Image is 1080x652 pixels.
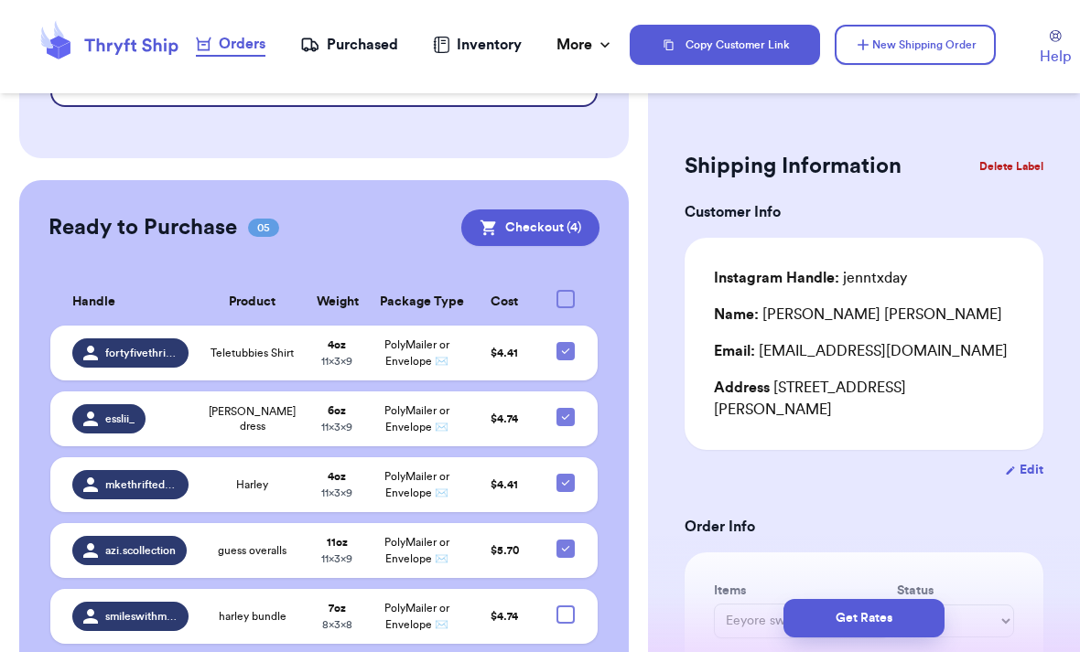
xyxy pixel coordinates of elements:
[384,339,449,367] span: PolyMailer or Envelope ✉️
[105,412,135,426] span: esslii_
[321,422,352,433] span: 11 x 3 x 9
[105,346,177,360] span: fortyfivethrifts
[835,25,996,65] button: New Shipping Order
[630,25,820,65] button: Copy Customer Link
[384,405,449,433] span: PolyMailer or Envelope ✉️
[465,279,545,326] th: Cost
[328,471,346,482] strong: 4 oz
[384,603,449,630] span: PolyMailer or Envelope ✉️
[321,553,352,564] span: 11 x 3 x 9
[306,279,370,326] th: Weight
[714,267,907,289] div: jenntxday
[714,582,890,600] label: Items
[211,346,294,360] span: Teletubbies Shirt
[714,340,1014,362] div: [EMAIL_ADDRESS][DOMAIN_NAME]
[1005,461,1043,479] button: Edit
[218,543,286,558] span: guess overalls
[384,537,449,564] span: PolyMailer or Envelope ✉️
[491,413,518,424] span: $ 4.74
[491,611,518,622] span: $ 4.74
[328,339,346,350] strong: 4 oz
[105,477,177,492] span: mkethriftedgemz
[105,543,176,558] span: azi.scollection
[685,516,1043,538] h3: Order Info
[714,307,759,322] span: Name:
[300,34,398,56] a: Purchased
[219,609,286,624] span: harley bundle
[1040,30,1071,68] a: Help
[72,293,115,312] span: Handle
[105,609,177,624] span: smileswithmilescloset
[200,279,306,326] th: Product
[196,33,265,55] div: Orders
[433,34,522,56] a: Inventory
[328,405,346,416] strong: 6 oz
[714,271,839,285] span: Instagram Handle:
[236,477,268,492] span: Harley
[1040,46,1071,68] span: Help
[714,380,770,395] span: Address
[49,213,237,242] h2: Ready to Purchase
[461,209,599,246] button: Checkout (4)
[248,219,279,237] span: 05
[327,537,348,548] strong: 11 oz
[321,487,352,498] span: 11 x 3 x 9
[384,471,449,498] span: PolyMailer or Envelope ✉️
[491,479,518,490] span: $ 4.41
[783,599,945,637] button: Get Rates
[329,603,346,614] strong: 7 oz
[972,146,1051,187] button: Delete Label
[491,545,519,556] span: $ 5.70
[714,344,755,358] span: Email:
[897,582,1014,600] label: Status
[369,279,464,326] th: Package Type
[196,33,265,57] a: Orders
[685,201,1043,223] h3: Customer Info
[556,34,614,56] div: More
[209,404,296,433] span: [PERSON_NAME] dress
[322,619,352,630] span: 8 x 3 x 8
[321,356,352,367] span: 11 x 3 x 9
[714,304,1002,326] div: [PERSON_NAME] [PERSON_NAME]
[491,347,518,358] span: $ 4.41
[685,152,902,181] h2: Shipping Information
[714,377,1014,421] div: [STREET_ADDRESS][PERSON_NAME]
